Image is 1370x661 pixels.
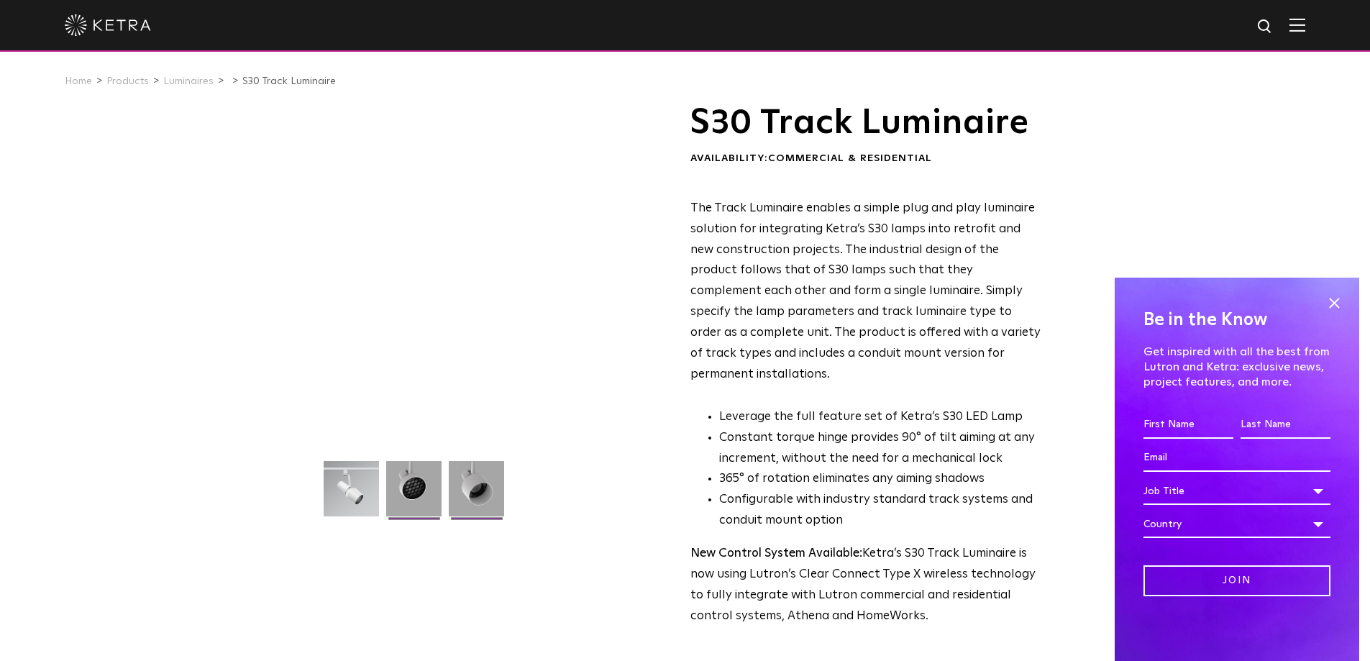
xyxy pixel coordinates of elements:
[719,407,1041,428] li: Leverage the full feature set of Ketra’s S30 LED Lamp
[65,76,92,86] a: Home
[768,153,932,163] span: Commercial & Residential
[324,461,379,527] img: S30-Track-Luminaire-2021-Web-Square
[719,490,1041,532] li: Configurable with industry standard track systems and conduit mount option
[1241,411,1330,439] input: Last Name
[690,544,1041,627] p: Ketra’s S30 Track Luminaire is now using Lutron’s Clear Connect Type X wireless technology to ful...
[690,152,1041,166] div: Availability:
[719,428,1041,470] li: Constant torque hinge provides 90° of tilt aiming at any increment, without the need for a mechan...
[386,461,442,527] img: 3b1b0dc7630e9da69e6b
[106,76,149,86] a: Products
[690,202,1041,380] span: The Track Luminaire enables a simple plug and play luminaire solution for integrating Ketra’s S30...
[719,469,1041,490] li: 365° of rotation eliminates any aiming shadows
[1143,565,1330,596] input: Join
[449,461,504,527] img: 9e3d97bd0cf938513d6e
[1143,345,1330,389] p: Get inspired with all the best from Lutron and Ketra: exclusive news, project features, and more.
[1256,18,1274,36] img: search icon
[1143,511,1330,538] div: Country
[65,14,151,36] img: ketra-logo-2019-white
[163,76,214,86] a: Luminaires
[1143,445,1330,472] input: Email
[1289,18,1305,32] img: Hamburger%20Nav.svg
[1143,411,1233,439] input: First Name
[1143,306,1330,334] h4: Be in the Know
[690,547,862,560] strong: New Control System Available:
[1143,478,1330,505] div: Job Title
[242,76,336,86] a: S30 Track Luminaire
[690,105,1041,141] h1: S30 Track Luminaire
